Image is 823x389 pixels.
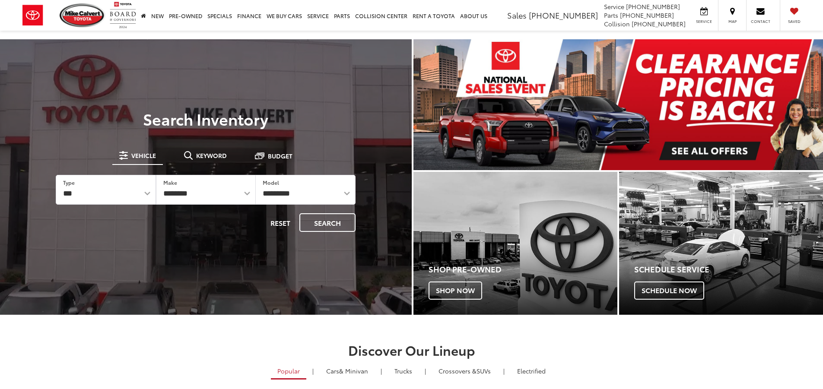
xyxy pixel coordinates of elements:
span: [PHONE_NUMBER] [626,2,680,11]
span: Service [694,19,714,24]
a: SUVs [432,364,497,378]
h2: Discover Our Lineup [107,343,716,357]
span: Parts [604,11,618,19]
li: | [310,367,316,375]
span: Map [723,19,742,24]
span: Sales [507,9,527,21]
img: Mike Calvert Toyota [60,3,105,27]
a: Trucks [388,364,419,378]
span: Contact [751,19,770,24]
label: Make [163,179,177,186]
a: Shop Pre-Owned Shop Now [413,172,617,315]
button: Search [299,213,356,232]
span: [PHONE_NUMBER] [620,11,674,19]
a: Popular [271,364,306,380]
h3: Search Inventory [36,110,375,127]
span: Crossovers & [439,367,477,375]
a: Electrified [511,364,552,378]
span: Keyword [196,152,227,158]
span: Vehicle [131,152,156,158]
span: Shop Now [429,281,482,300]
label: Model [263,179,279,186]
span: Budget [268,153,292,159]
a: Cars [320,364,375,378]
span: Service [604,2,624,11]
span: [PHONE_NUMBER] [529,9,598,21]
li: | [378,367,384,375]
span: & Minivan [339,367,368,375]
div: Toyota [619,172,823,315]
span: Schedule Now [634,281,704,300]
span: Collision [604,19,630,28]
a: Schedule Service Schedule Now [619,172,823,315]
div: Toyota [413,172,617,315]
span: Saved [785,19,804,24]
h4: Schedule Service [634,265,823,274]
h4: Shop Pre-Owned [429,265,617,274]
span: [PHONE_NUMBER] [632,19,686,28]
li: | [423,367,428,375]
button: Reset [263,213,298,232]
label: Type [63,179,75,186]
li: | [501,367,507,375]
